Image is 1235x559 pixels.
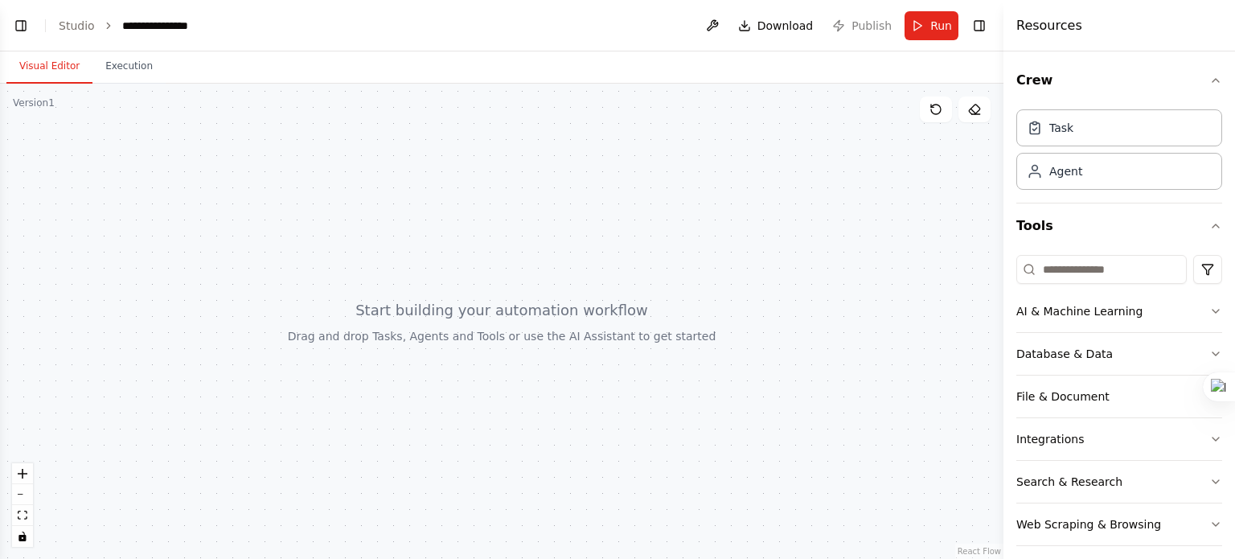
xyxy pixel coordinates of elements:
span: Download [757,18,814,34]
div: Task [1049,120,1073,136]
div: Web Scraping & Browsing [1016,516,1161,532]
div: Integrations [1016,431,1084,447]
div: File & Document [1016,388,1110,405]
button: Hide right sidebar [968,14,991,37]
button: Tools [1016,203,1222,249]
h4: Resources [1016,16,1082,35]
button: File & Document [1016,376,1222,417]
button: toggle interactivity [12,526,33,547]
a: Studio [59,19,95,32]
button: Download [732,11,820,40]
div: Version 1 [13,97,55,109]
button: Execution [92,50,166,84]
div: AI & Machine Learning [1016,303,1143,319]
button: Run [905,11,958,40]
div: Search & Research [1016,474,1122,490]
span: Run [930,18,952,34]
a: React Flow attribution [958,547,1001,556]
button: Show left sidebar [10,14,32,37]
button: Web Scraping & Browsing [1016,504,1222,545]
nav: breadcrumb [59,18,188,34]
div: Database & Data [1016,346,1113,362]
button: zoom out [12,484,33,505]
button: AI & Machine Learning [1016,290,1222,332]
button: Database & Data [1016,333,1222,375]
button: fit view [12,505,33,526]
button: Visual Editor [6,50,92,84]
button: zoom in [12,463,33,484]
div: React Flow controls [12,463,33,547]
div: Agent [1049,163,1082,179]
button: Crew [1016,58,1222,103]
button: Search & Research [1016,461,1222,503]
div: Crew [1016,103,1222,203]
button: Integrations [1016,418,1222,460]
